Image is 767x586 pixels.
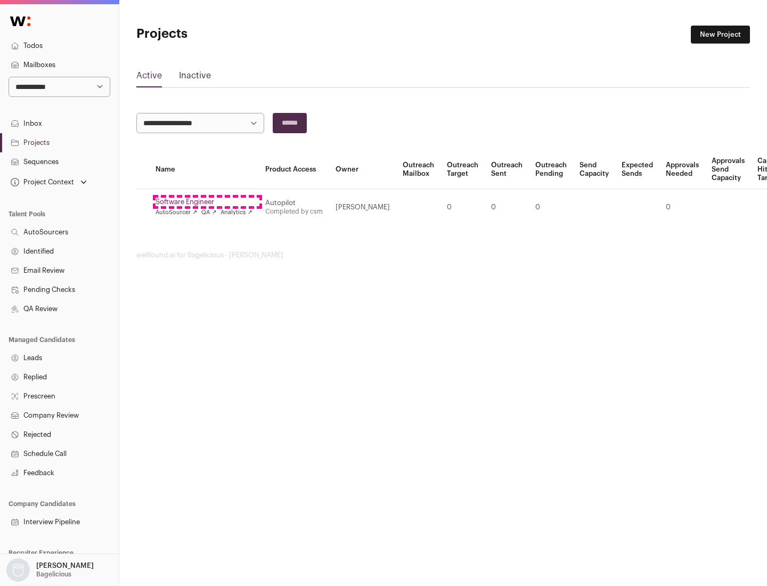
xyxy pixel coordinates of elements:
[265,208,323,215] a: Completed by csm
[529,150,573,189] th: Outreach Pending
[221,208,252,217] a: Analytics ↗
[529,189,573,226] td: 0
[4,558,96,582] button: Open dropdown
[485,150,529,189] th: Outreach Sent
[659,150,705,189] th: Approvals Needed
[4,11,36,32] img: Wellfound
[396,150,440,189] th: Outreach Mailbox
[440,150,485,189] th: Outreach Target
[329,189,396,226] td: [PERSON_NAME]
[265,199,323,207] div: Autopilot
[6,558,30,582] img: nopic.png
[440,189,485,226] td: 0
[615,150,659,189] th: Expected Sends
[136,69,162,86] a: Active
[259,150,329,189] th: Product Access
[659,189,705,226] td: 0
[705,150,751,189] th: Approvals Send Capacity
[136,251,750,259] footer: wellfound:ai for Bagelicious - [PERSON_NAME]
[156,198,252,206] a: Software Engineer
[9,178,74,186] div: Project Context
[691,26,750,44] a: New Project
[9,175,89,190] button: Open dropdown
[485,189,529,226] td: 0
[36,561,94,570] p: [PERSON_NAME]
[179,69,211,86] a: Inactive
[573,150,615,189] th: Send Capacity
[329,150,396,189] th: Owner
[136,26,341,43] h1: Projects
[149,150,259,189] th: Name
[36,570,71,579] p: Bagelicious
[201,208,216,217] a: QA ↗
[156,208,197,217] a: AutoSourcer ↗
